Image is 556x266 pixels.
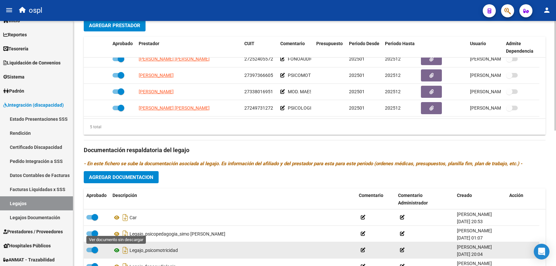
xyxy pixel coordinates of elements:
[467,37,503,58] datatable-header-cell: Usuario
[470,105,521,111] span: [PERSON_NAME] [DATE]
[244,41,254,46] span: CUIT
[382,37,418,58] datatable-header-cell: Periodo Hasta
[5,6,13,14] mat-icon: menu
[136,37,242,58] datatable-header-cell: Prestador
[280,41,305,46] span: Comentario
[244,56,273,62] span: 27252405572
[398,193,428,205] span: Comentario Administrador
[470,73,521,78] span: [PERSON_NAME] [DATE]
[385,56,401,62] span: 202512
[509,193,523,198] span: Acción
[356,188,395,210] datatable-header-cell: Comentario
[349,73,365,78] span: 202501
[113,245,354,256] div: Legajo_psicomotricidad
[314,37,346,58] datatable-header-cell: Presupuesto
[3,228,63,235] span: Prestadores / Proveedores
[110,37,136,58] datatable-header-cell: Aprobado
[543,6,551,14] mat-icon: person
[3,87,24,95] span: Padrón
[457,261,492,266] span: [PERSON_NAME]
[110,188,356,210] datatable-header-cell: Descripción
[3,45,28,52] span: Tesorería
[113,229,354,239] div: Legajo_psicopedagogia_simo [PERSON_NAME]
[84,19,146,31] button: Agregar Prestador
[288,73,328,78] span: PSICOMOTRICIDAD
[84,161,522,167] i: - En este fichero se sube la documentación asociada al legajo. Es información del afiliado y del ...
[457,228,492,233] span: [PERSON_NAME]
[288,105,314,111] span: PSICOLOGIA
[3,73,25,80] span: Sistema
[244,105,273,111] span: 27249731272
[3,256,55,263] span: ANMAT - Trazabilidad
[121,229,130,239] i: Descargar documento
[349,56,365,62] span: 202501
[470,89,521,94] span: [PERSON_NAME] [DATE]
[86,193,107,198] span: Aprobado
[139,41,159,46] span: Prestador
[84,188,110,210] datatable-header-cell: Aprobado
[507,188,539,210] datatable-header-cell: Acción
[316,41,343,46] span: Presupuesto
[470,41,486,46] span: Usuario
[89,23,140,28] span: Agregar Prestador
[385,105,401,111] span: 202512
[503,37,539,58] datatable-header-cell: Admite Dependencia
[457,235,483,240] span: [DATE] 01:07
[84,123,101,131] div: 5 total
[395,188,454,210] datatable-header-cell: Comentario Administrador
[3,101,64,109] span: Integración (discapacidad)
[506,41,533,54] span: Admite Dependencia
[288,89,343,94] span: MOD. MAESTRA DE APOYO
[346,37,382,58] datatable-header-cell: Periodo Desde
[3,31,27,38] span: Reportes
[121,212,130,223] i: Descargar documento
[242,37,278,58] datatable-header-cell: CUIT
[457,252,483,257] span: [DATE] 20:04
[454,188,507,210] datatable-header-cell: Creado
[385,73,401,78] span: 202512
[288,56,327,62] span: FONOAUDIOLOGIA
[349,105,365,111] span: 202501
[470,56,521,62] span: [PERSON_NAME] [DATE]
[359,193,383,198] span: Comentario
[457,212,492,217] span: [PERSON_NAME]
[84,146,546,155] h3: Documentación respaldatoria del legajo
[244,89,273,94] span: 27338016951
[385,89,401,94] span: 202512
[457,193,472,198] span: Creado
[84,171,159,183] button: Agregar Documentacion
[385,41,415,46] span: Periodo Hasta
[139,89,174,94] span: [PERSON_NAME]
[244,73,273,78] span: 27397366605
[89,174,153,180] span: Agregar Documentacion
[113,212,354,223] div: Car
[278,37,314,58] datatable-header-cell: Comentario
[3,59,61,66] span: Liquidación de Convenios
[139,56,210,62] span: [PERSON_NAME] [PERSON_NAME]
[121,245,130,256] i: Descargar documento
[349,41,379,46] span: Periodo Desde
[139,73,174,78] span: [PERSON_NAME]
[534,244,549,259] div: Open Intercom Messenger
[113,193,137,198] span: Descripción
[29,3,42,18] span: ospl
[3,242,51,249] span: Hospitales Públicos
[457,244,492,250] span: [PERSON_NAME]
[113,41,133,46] span: Aprobado
[139,105,210,111] span: [PERSON_NAME] [PERSON_NAME]
[349,89,365,94] span: 202501
[457,219,483,224] span: [DATE] 20:53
